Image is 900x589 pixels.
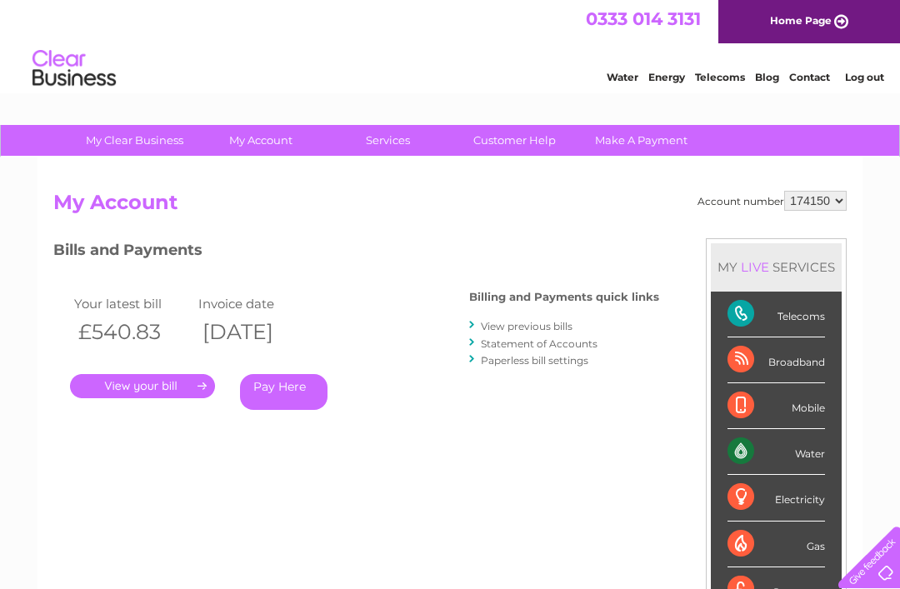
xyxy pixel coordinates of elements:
[737,259,772,275] div: LIVE
[481,320,572,332] a: View previous bills
[66,125,203,156] a: My Clear Business
[481,337,597,350] a: Statement of Accounts
[70,374,215,398] a: .
[586,8,701,29] a: 0333 014 3131
[727,429,825,475] div: Water
[727,383,825,429] div: Mobile
[469,291,659,303] h4: Billing and Payments quick links
[53,191,847,222] h2: My Account
[57,9,845,81] div: Clear Business is a trading name of Verastar Limited (registered in [GEOGRAPHIC_DATA] No. 3667643...
[446,125,583,156] a: Customer Help
[70,315,194,349] th: £540.83
[53,238,659,267] h3: Bills and Payments
[481,354,588,367] a: Paperless bill settings
[711,243,842,291] div: MY SERVICES
[727,292,825,337] div: Telecoms
[319,125,457,156] a: Services
[727,522,825,567] div: Gas
[240,374,327,410] a: Pay Here
[727,337,825,383] div: Broadband
[845,71,884,83] a: Log out
[32,43,117,94] img: logo.png
[789,71,830,83] a: Contact
[194,315,318,349] th: [DATE]
[607,71,638,83] a: Water
[194,292,318,315] td: Invoice date
[697,191,847,211] div: Account number
[192,125,330,156] a: My Account
[648,71,685,83] a: Energy
[70,292,194,315] td: Your latest bill
[572,125,710,156] a: Make A Payment
[755,71,779,83] a: Blog
[727,475,825,521] div: Electricity
[695,71,745,83] a: Telecoms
